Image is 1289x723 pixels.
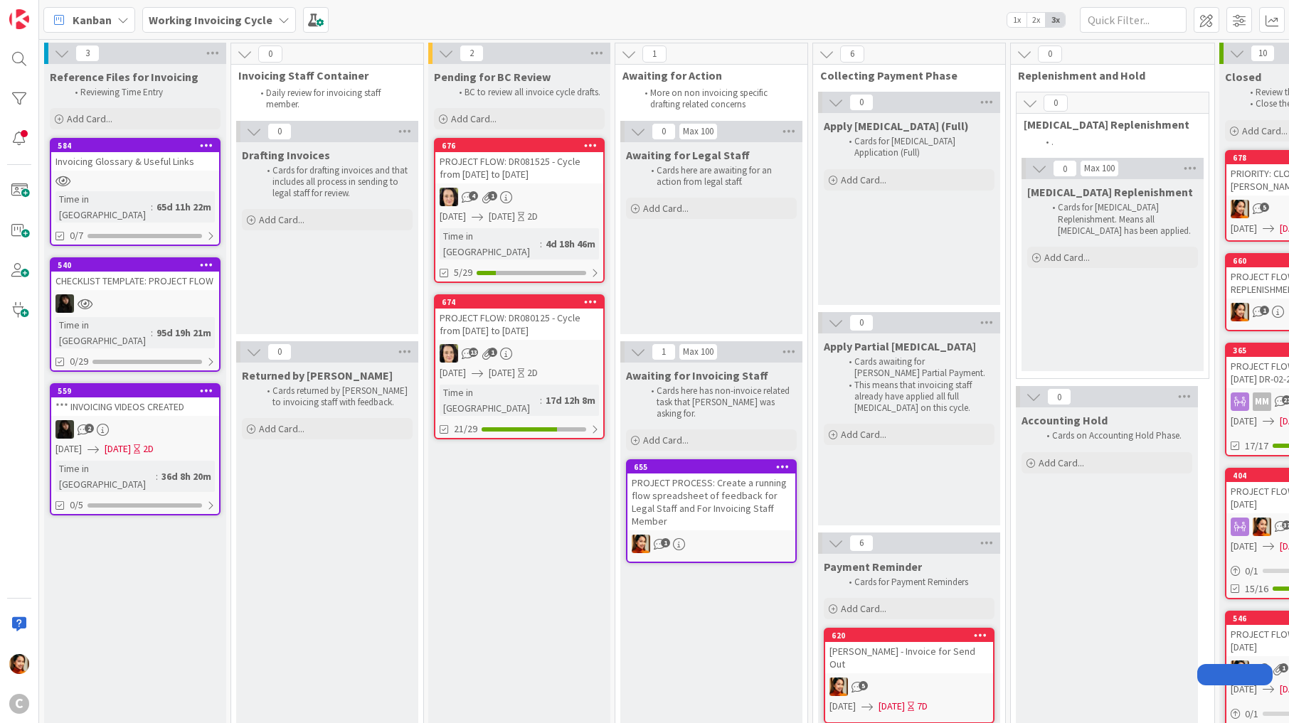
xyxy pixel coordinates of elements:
[840,45,864,63] span: 6
[849,94,874,111] span: 0
[440,209,466,224] span: [DATE]
[829,699,856,714] span: [DATE]
[825,629,993,673] div: 620[PERSON_NAME] - Invoice for Send Out
[841,173,886,186] span: Add Card...
[75,45,100,62] span: 3
[1231,303,1249,321] img: PM
[51,397,219,416] div: *** INVOICING VIDEOS CREATED
[258,45,282,63] span: 0
[153,199,215,215] div: 65d 11h 22m
[1253,518,1271,536] img: PM
[1084,165,1115,172] div: Max 100
[683,128,714,135] div: Max 100
[435,296,603,309] div: 674
[1038,45,1062,63] span: 0
[454,265,472,280] span: 5/29
[435,344,603,363] div: BL
[58,260,219,270] div: 540
[1245,439,1268,454] span: 17/17
[1231,682,1257,697] span: [DATE]
[1080,7,1187,33] input: Quick Filter...
[51,152,219,171] div: Invoicing Glossary & Useful Links
[51,385,219,416] div: 559*** INVOICING VIDEOS CREATED
[820,68,987,82] span: Collecting Payment Phase
[1027,185,1193,199] span: Retainer Replenishment
[841,380,992,414] li: This means that invoicing staff already have applied all full [MEDICAL_DATA] on this cycle.
[460,45,484,62] span: 2
[824,339,976,353] span: Apply Partial Retainer
[51,259,219,272] div: 540
[55,420,74,439] img: ES
[632,535,650,553] img: PM
[67,112,112,125] span: Add Card...
[267,123,292,140] span: 0
[849,314,874,331] span: 0
[58,386,219,396] div: 559
[643,385,795,420] li: Cards here has non-invoice related task that [PERSON_NAME] was asking for.
[824,119,969,133] span: Apply Retainer (Full)
[489,365,515,380] span: [DATE]
[259,385,410,409] li: Cards returned by [PERSON_NAME] to invoicing staff with feedback.
[661,538,670,547] span: 1
[153,325,215,341] div: 95d 19h 21m
[242,148,330,162] span: Drafting Invoices
[259,422,304,435] span: Add Card...
[73,11,112,28] span: Kanban
[50,383,221,515] a: 559*** INVOICING VIDEOS CREATEDES[DATE][DATE]2DTime in [GEOGRAPHIC_DATA]:36d 8h 20m0/5
[622,68,790,82] span: Awaiting for Action
[51,272,219,290] div: CHECKLIST TEMPLATE: PROJECT FLOW
[652,343,676,360] span: 1
[156,468,158,484] span: :
[1044,202,1196,237] li: Cards for [MEDICAL_DATA] Replenishment. Means all [MEDICAL_DATA] has been applied.
[825,678,993,696] div: PM
[1245,582,1268,596] span: 15/16
[50,70,198,84] span: Reference Files for Invoicing
[105,441,131,456] span: [DATE]
[627,461,795,473] div: 655
[55,441,82,456] span: [DATE]
[1027,13,1046,27] span: 2x
[488,348,497,357] span: 1
[440,344,458,363] img: BL
[1231,539,1257,554] span: [DATE]
[1231,660,1249,679] img: PM
[143,441,154,456] div: 2D
[489,209,515,224] span: [DATE]
[435,296,603,340] div: 674PROJECT FLOW: DR080125 - Cycle from [DATE] to [DATE]
[841,136,992,159] li: Cards for [MEDICAL_DATA] Application (Full)
[832,631,993,641] div: 620
[542,392,599,408] div: 17d 12h 8m
[1231,200,1249,218] img: PM
[859,681,868,690] span: 5
[829,678,848,696] img: PM
[1242,124,1288,137] span: Add Card...
[542,236,599,252] div: 4d 18h 46m
[626,459,797,563] a: 655PROJECT PROCESS: Create a running flow spreadsheet of feedback for Legal Staff and For Invoici...
[627,473,795,530] div: PROJECT PROCESS: Create a running flow spreadsheet of feedback for Legal Staff and For Invoicing ...
[67,87,218,98] li: Reviewing Time Entry
[1245,707,1258,722] span: 0 / 1
[1007,13,1027,27] span: 1x
[1245,564,1258,579] span: 0 / 1
[442,297,603,307] div: 674
[70,354,88,369] span: 0/29
[1260,663,1269,673] span: 35
[435,188,603,206] div: BL
[242,368,393,382] span: Returned by Breanna
[434,294,605,439] a: 674PROJECT FLOW: DR080125 - Cycle from [DATE] to [DATE]BL[DATE][DATE]2DTime in [GEOGRAPHIC_DATA]:...
[253,87,407,111] li: Daily review for invoicing staff member.
[825,629,993,642] div: 620
[451,87,603,98] li: BC to review all invoice cycle drafts.
[841,577,992,588] li: Cards for Payment Reminders
[1044,95,1068,112] span: 0
[825,642,993,673] div: [PERSON_NAME] - Invoice for Send Out
[85,424,94,433] span: 2
[849,535,874,552] span: 6
[527,209,538,224] div: 2D
[841,428,886,441] span: Add Card...
[1260,203,1269,212] span: 5
[238,68,405,82] span: Invoicing Staff Container
[1044,251,1090,264] span: Add Card...
[1046,13,1065,27] span: 3x
[540,392,542,408] span: :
